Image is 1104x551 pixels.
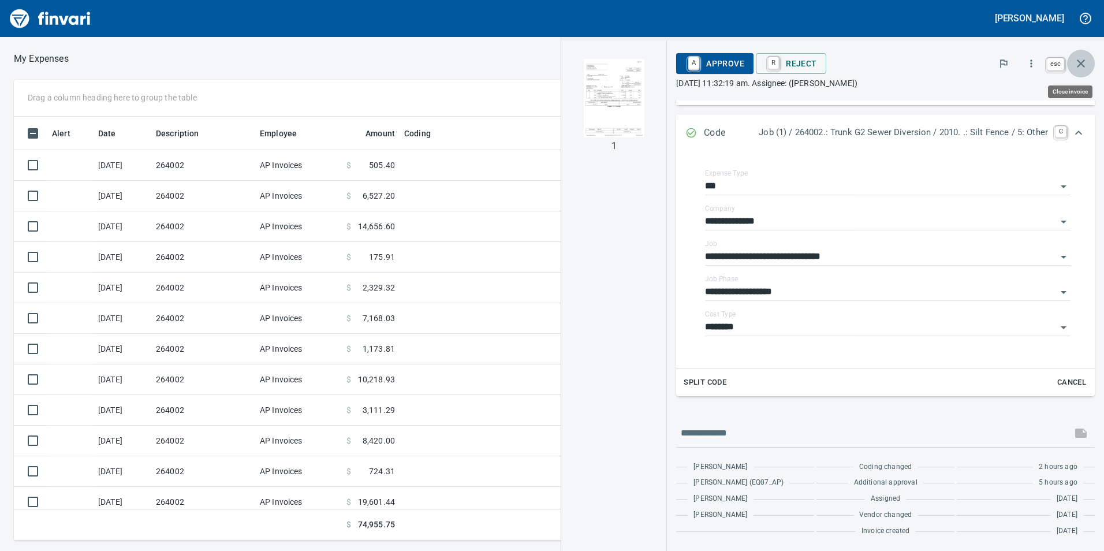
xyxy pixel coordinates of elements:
nav: breadcrumb [14,52,69,66]
a: Finvari [7,5,94,32]
button: [PERSON_NAME] [992,9,1067,27]
span: Coding changed [859,461,912,473]
td: [DATE] [94,426,151,456]
button: Split Code [681,374,729,392]
span: Alert [52,126,85,140]
td: [DATE] [94,242,151,273]
span: Cancel [1056,376,1087,389]
td: AP Invoices [255,395,342,426]
td: AP Invoices [255,426,342,456]
p: Code [704,126,759,141]
img: Page 1 [575,59,653,137]
button: Open [1055,214,1072,230]
td: 264002 [151,487,255,518]
span: Alert [52,126,70,140]
p: Job (1) / 264002.: Trunk G2 Sewer Diversion / 2010. .: Silt Fence / 5: Other [759,126,1048,139]
label: Cost Type [705,311,736,318]
span: [DATE] [1057,526,1077,537]
label: Job Phase [705,275,738,282]
span: [PERSON_NAME] [693,509,747,521]
button: Open [1055,284,1072,300]
span: Description [156,126,214,140]
span: Invoice created [861,526,910,537]
td: 264002 [151,395,255,426]
td: AP Invoices [255,487,342,518]
p: 1 [611,139,617,153]
span: 505.40 [369,159,395,171]
span: 175.91 [369,251,395,263]
td: 264002 [151,273,255,303]
span: 724.31 [369,466,395,477]
span: 19,601.44 [358,496,395,508]
td: [DATE] [94,303,151,334]
label: Job [705,240,717,247]
td: AP Invoices [255,364,342,395]
span: $ [346,466,351,477]
td: AP Invoices [255,181,342,211]
span: Vendor changed [859,509,912,521]
td: 264002 [151,456,255,487]
span: $ [346,435,351,446]
span: $ [346,221,351,232]
td: [DATE] [94,364,151,395]
a: A [688,57,699,69]
span: $ [346,282,351,293]
span: Coding [404,126,431,140]
td: AP Invoices [255,273,342,303]
span: 14,656.60 [358,221,395,232]
td: [DATE] [94,211,151,242]
span: Coding [404,126,446,140]
button: RReject [756,53,826,74]
div: Expand [676,152,1095,396]
span: [PERSON_NAME] [693,493,747,505]
span: [DATE] [1057,493,1077,505]
p: [DATE] 11:32:19 am. Assignee: ([PERSON_NAME]) [676,77,1095,89]
p: My Expenses [14,52,69,66]
span: 3,111.29 [363,404,395,416]
a: R [768,57,779,69]
span: $ [346,374,351,385]
td: 264002 [151,334,255,364]
td: 264002 [151,181,255,211]
label: Expense Type [705,170,748,177]
span: Date [98,126,131,140]
span: 2,329.32 [363,282,395,293]
span: [PERSON_NAME] [693,461,747,473]
span: [PERSON_NAME] (EQ07_AP) [693,477,784,489]
td: 264002 [151,242,255,273]
td: 264002 [151,364,255,395]
span: 74,955.75 [358,519,395,531]
span: $ [346,159,351,171]
p: Drag a column heading here to group the table [28,92,197,103]
td: [DATE] [94,456,151,487]
span: Additional approval [854,477,917,489]
span: Employee [260,126,297,140]
span: $ [346,404,351,416]
td: 264002 [151,426,255,456]
span: 1,173.81 [363,343,395,355]
label: Company [705,205,735,212]
button: Open [1055,178,1072,195]
button: Cancel [1053,374,1090,392]
span: Employee [260,126,312,140]
td: [DATE] [94,150,151,181]
td: [DATE] [94,273,151,303]
button: AApprove [676,53,754,74]
td: 264002 [151,150,255,181]
div: Expand [676,114,1095,152]
td: [DATE] [94,181,151,211]
td: [DATE] [94,487,151,518]
span: Amount [365,126,395,140]
button: Open [1055,319,1072,336]
td: [DATE] [94,395,151,426]
td: AP Invoices [255,334,342,364]
span: 7,168.03 [363,312,395,324]
span: Amount [350,126,395,140]
button: Open [1055,249,1072,265]
span: $ [346,251,351,263]
span: [DATE] [1057,509,1077,521]
button: More [1019,51,1044,76]
span: $ [346,496,351,508]
span: Split Code [684,376,726,389]
span: $ [346,343,351,355]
